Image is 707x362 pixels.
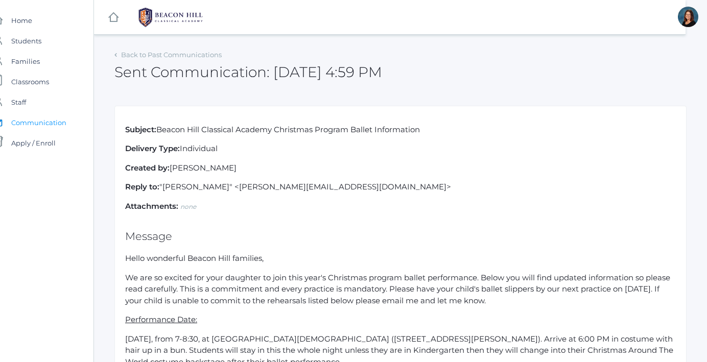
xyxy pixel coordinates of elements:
[114,64,382,80] h2: Sent Communication: [DATE] 4:59 PM
[180,203,196,210] em: none
[125,143,676,155] p: Individual
[125,253,676,264] p: Hello wonderful Beacon Hill families,
[125,315,197,324] ins: Performance Date:
[121,51,222,59] a: Back to Past Communications
[125,181,676,193] p: "[PERSON_NAME]" <[PERSON_NAME][EMAIL_ADDRESS][DOMAIN_NAME]>
[11,133,56,153] span: Apply / Enroll
[125,182,159,191] strong: Reply to:
[125,201,178,211] strong: Attachments:
[125,230,676,242] h2: Message
[11,31,41,51] span: Students
[11,71,49,92] span: Classrooms
[125,163,170,173] strong: Created by:
[125,272,676,307] p: We are so excited for your daughter to join this year's Christmas program ballet performance. Bel...
[678,7,698,27] div: Emily Balli
[125,124,676,136] p: Beacon Hill Classical Academy Christmas Program Ballet Information
[125,162,676,174] p: [PERSON_NAME]
[125,143,180,153] strong: Delivery Type:
[132,5,209,30] img: 1_BHCALogos-05.png
[11,10,32,31] span: Home
[11,112,66,133] span: Communication
[11,51,40,71] span: Families
[125,125,156,134] strong: Subject:
[11,92,26,112] span: Staff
